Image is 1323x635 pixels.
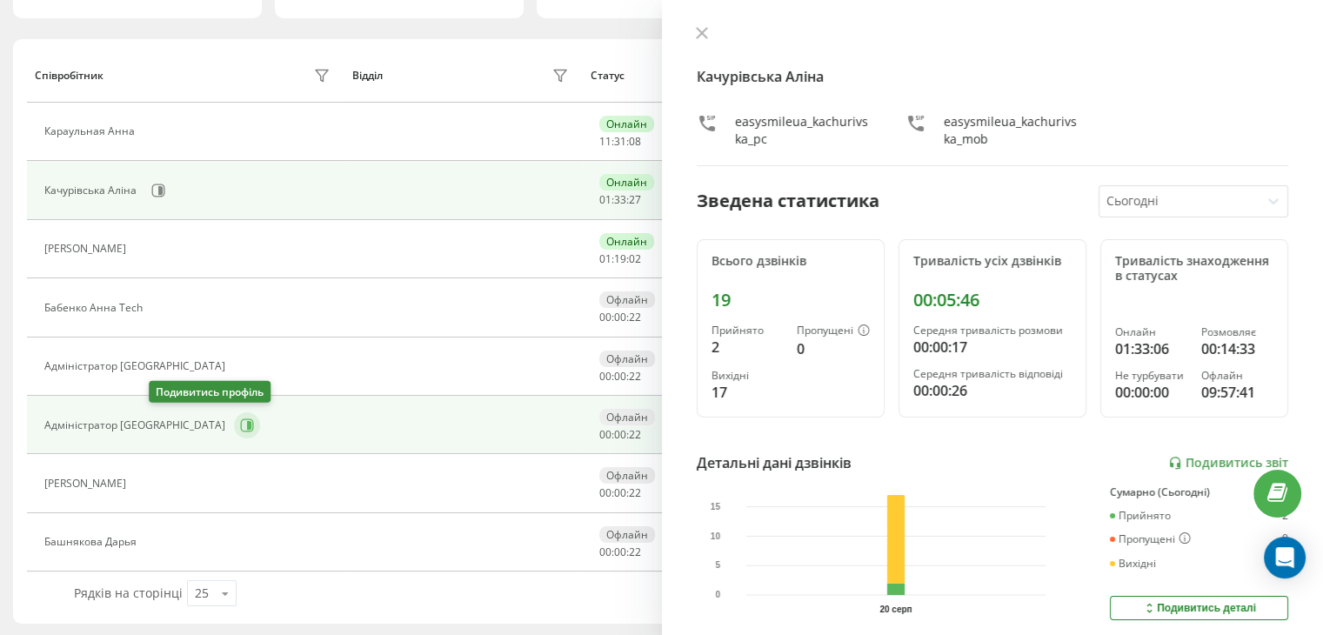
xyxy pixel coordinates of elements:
[591,70,625,82] div: Статус
[599,310,611,324] span: 00
[614,427,626,442] span: 00
[599,467,655,484] div: Офлайн
[614,485,626,500] span: 00
[599,409,655,425] div: Офлайн
[599,369,611,384] span: 00
[614,545,626,559] span: 00
[1110,510,1171,522] div: Прийнято
[1201,338,1273,359] div: 00:14:33
[1115,254,1273,284] div: Тривалість знаходження в статусах
[629,134,641,149] span: 08
[599,427,611,442] span: 00
[712,382,783,403] div: 17
[614,369,626,384] span: 00
[629,192,641,207] span: 27
[712,370,783,382] div: Вихідні
[195,585,209,602] div: 25
[712,324,783,337] div: Прийнято
[1110,558,1156,570] div: Вихідні
[1282,532,1288,546] div: 0
[599,116,654,132] div: Онлайн
[1115,338,1187,359] div: 01:33:06
[614,192,626,207] span: 33
[697,452,852,473] div: Детальні дані дзвінків
[599,192,611,207] span: 01
[797,324,870,338] div: Пропущені
[1168,456,1288,471] a: Подивитись звіт
[697,66,1289,87] h4: Качурівська Аліна
[599,487,641,499] div: : :
[913,380,1072,401] div: 00:00:26
[1115,382,1187,403] div: 00:00:00
[710,531,720,541] text: 10
[149,381,271,403] div: Подивитись профіль
[913,337,1072,358] div: 00:00:17
[1201,382,1273,403] div: 09:57:41
[913,324,1072,337] div: Середня тривалість розмови
[44,478,130,490] div: [PERSON_NAME]
[599,251,611,266] span: 01
[599,233,654,250] div: Онлайн
[599,485,611,500] span: 00
[599,136,641,148] div: : :
[44,125,139,137] div: Караульная Анна
[913,368,1072,380] div: Середня тривалість відповіді
[614,310,626,324] span: 00
[715,591,720,600] text: 0
[599,311,641,324] div: : :
[712,290,870,311] div: 19
[44,243,130,255] div: [PERSON_NAME]
[629,251,641,266] span: 02
[352,70,383,82] div: Відділ
[735,113,871,148] div: easysmileua_kachurivska_pc
[629,369,641,384] span: 22
[599,134,611,149] span: 11
[614,251,626,266] span: 19
[599,351,655,367] div: Офлайн
[944,113,1079,148] div: easysmileua_kachurivska_mob
[599,174,654,190] div: Онлайн
[74,585,183,601] span: Рядків на сторінці
[599,526,655,543] div: Офлайн
[1264,537,1306,578] div: Open Intercom Messenger
[710,502,720,511] text: 15
[599,194,641,206] div: : :
[1115,326,1187,338] div: Онлайн
[913,254,1072,269] div: Тривалість усіх дзвінків
[599,545,611,559] span: 00
[1282,510,1288,522] div: 2
[797,338,870,359] div: 0
[44,536,141,548] div: Башнякова Дарья
[1110,532,1191,546] div: Пропущені
[712,254,870,269] div: Всього дзвінків
[1110,486,1288,498] div: Сумарно (Сьогодні)
[1142,601,1256,615] div: Подивитись деталі
[879,605,912,614] text: 20 серп
[614,134,626,149] span: 31
[44,419,230,431] div: Адміністратор [GEOGRAPHIC_DATA]
[1115,370,1187,382] div: Не турбувати
[44,360,230,372] div: Адміністратор [GEOGRAPHIC_DATA]
[1110,596,1288,620] button: Подивитись деталі
[44,302,147,314] div: Бабенко Анна Tech
[629,545,641,559] span: 22
[599,546,641,558] div: : :
[599,371,641,383] div: : :
[712,337,783,358] div: 2
[629,427,641,442] span: 22
[913,290,1072,311] div: 00:05:46
[599,291,655,308] div: Офлайн
[629,310,641,324] span: 22
[599,253,641,265] div: : :
[44,184,141,197] div: Качурівська Аліна
[35,70,104,82] div: Співробітник
[1201,370,1273,382] div: Офлайн
[715,561,720,571] text: 5
[629,485,641,500] span: 22
[697,188,879,214] div: Зведена статистика
[599,429,641,441] div: : :
[1201,326,1273,338] div: Розмовляє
